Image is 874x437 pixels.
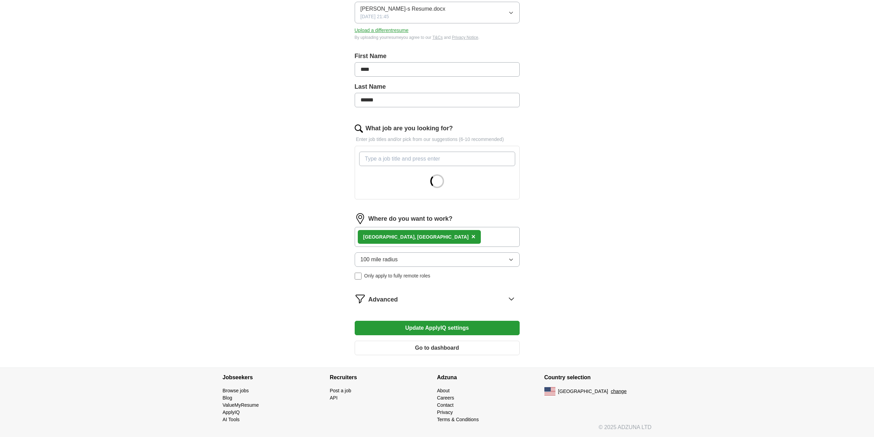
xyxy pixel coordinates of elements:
div: [GEOGRAPHIC_DATA], [GEOGRAPHIC_DATA] [363,233,469,241]
button: 100 mile radius [355,252,520,267]
span: [DATE] 21:45 [361,13,389,20]
a: Terms & Conditions [437,417,479,422]
span: Only apply to fully remote roles [364,272,430,280]
span: Advanced [368,295,398,304]
img: search.png [355,124,363,133]
a: Blog [223,395,232,401]
a: Browse jobs [223,388,249,393]
a: Contact [437,402,454,408]
a: Privacy [437,409,453,415]
h4: Country selection [544,368,652,387]
a: API [330,395,338,401]
div: © 2025 ADZUNA LTD [217,423,657,437]
a: T&Cs [432,35,443,40]
button: Update ApplyIQ settings [355,321,520,335]
button: [PERSON_NAME]-s Resume.docx[DATE] 21:45 [355,2,520,23]
input: Only apply to fully remote roles [355,273,362,280]
div: By uploading your resume you agree to our and . [355,34,520,41]
a: Privacy Notice [452,35,478,40]
a: About [437,388,450,393]
img: location.png [355,213,366,224]
a: ValueMyResume [223,402,259,408]
span: × [471,233,475,240]
input: Type a job title and press enter [359,152,515,166]
label: What job are you looking for? [366,124,453,133]
label: Last Name [355,82,520,91]
a: Post a job [330,388,351,393]
label: First Name [355,52,520,61]
button: Upload a differentresume [355,27,409,34]
span: [GEOGRAPHIC_DATA] [558,388,608,395]
button: change [611,388,627,395]
a: AI Tools [223,417,240,422]
a: Careers [437,395,454,401]
span: [PERSON_NAME]-s Resume.docx [361,5,445,13]
img: filter [355,293,366,304]
label: Where do you want to work? [368,214,453,223]
button: × [471,232,475,242]
button: Go to dashboard [355,341,520,355]
span: 100 mile radius [361,255,398,264]
a: ApplyIQ [223,409,240,415]
p: Enter job titles and/or pick from our suggestions (6-10 recommended) [355,136,520,143]
img: US flag [544,387,555,395]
